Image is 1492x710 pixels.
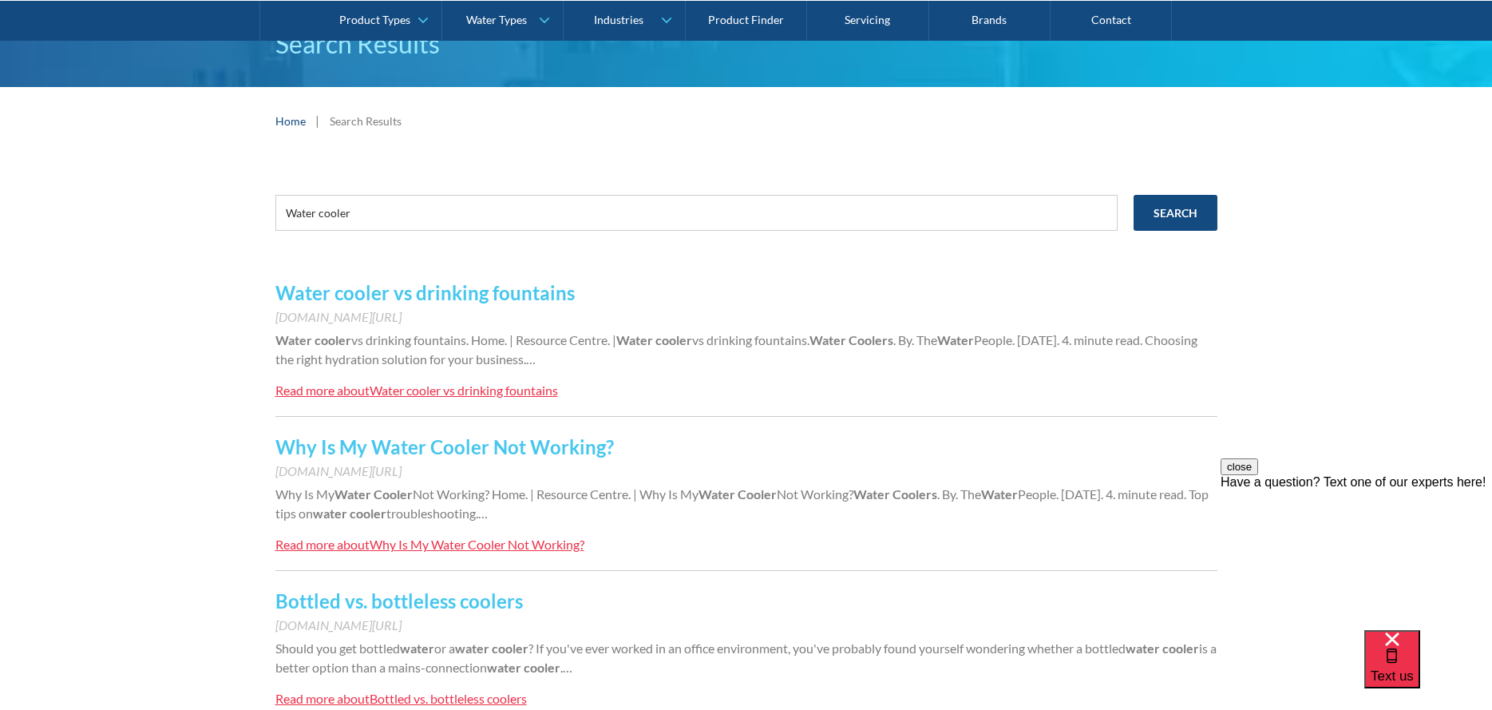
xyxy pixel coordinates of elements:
[1126,641,1160,656] strong: water
[466,13,527,26] div: Water Types
[275,535,584,554] a: Read more aboutWhy Is My Water Cooler Not Working?
[1162,641,1199,656] strong: cooler
[937,486,981,502] span: . By. The
[777,486,853,502] span: Not Working?
[616,332,653,347] strong: Water
[275,332,1197,367] span: People. [DATE]. 4. minute read. Choosing the right hydration solution for your business.
[275,486,1209,521] span: People. [DATE]. 4. minute read. Top tips on
[386,506,478,521] span: troubleshooting.
[275,195,1118,231] input: e.g. chilled water cooler
[893,332,937,347] span: . By. The
[563,660,572,675] span: …
[374,486,413,502] strong: Cooler
[351,332,616,347] span: vs drinking fountains. Home. | Resource Centre. |
[275,616,1217,635] div: [DOMAIN_NAME][URL]
[524,660,560,675] strong: cooler
[809,332,846,347] strong: Water
[413,486,699,502] span: Not Working? Home. | Resource Centre. | Why Is My
[738,486,777,502] strong: Cooler
[434,641,455,656] span: or a
[275,25,1217,63] h1: Search Results
[275,113,306,129] a: Home
[560,660,563,675] span: .
[655,332,692,347] strong: cooler
[275,689,527,708] a: Read more aboutBottled vs. bottleless coolers
[275,381,558,400] a: Read more aboutWater cooler vs drinking fountains
[313,506,347,521] strong: water
[275,641,1217,675] span: is a better option than a mains-connection
[275,307,1217,327] div: [DOMAIN_NAME][URL]
[400,641,434,656] strong: water
[275,462,1217,481] div: [DOMAIN_NAME][URL]
[1364,630,1492,710] iframe: podium webchat widget bubble
[275,332,312,347] strong: Water
[1221,458,1492,650] iframe: podium webchat widget prompt
[339,13,410,26] div: Product Types
[478,506,488,521] span: …
[937,332,974,347] strong: Water
[370,691,527,706] div: Bottled vs. bottleless coolers
[487,660,521,675] strong: water
[455,641,489,656] strong: water
[350,506,386,521] strong: cooler
[594,13,643,26] div: Industries
[892,486,937,502] strong: Coolers
[849,332,893,347] strong: Coolers
[692,332,809,347] span: vs drinking fountains.
[275,435,614,458] a: Why Is My Water Cooler Not Working?
[981,486,1018,502] strong: Water
[314,111,322,130] div: |
[334,486,371,502] strong: Water
[492,641,528,656] strong: cooler
[275,537,370,552] div: Read more about
[699,486,735,502] strong: Water
[275,589,523,613] a: Bottled vs. bottleless coolers
[275,281,575,304] a: Water cooler vs drinking fountains
[528,641,1126,656] span: ? If you've ever worked in an office environment, you've probably found yourself wondering whethe...
[1134,195,1217,231] input: Search
[330,113,402,129] div: Search Results
[853,486,890,502] strong: Water
[315,332,351,347] strong: cooler
[370,383,558,398] div: Water cooler vs drinking fountains
[275,691,370,706] div: Read more about
[275,383,370,398] div: Read more about
[370,537,584,552] div: Why Is My Water Cooler Not Working?
[275,486,334,502] span: Why Is My
[526,351,536,367] span: …
[275,641,400,656] span: Should you get bottled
